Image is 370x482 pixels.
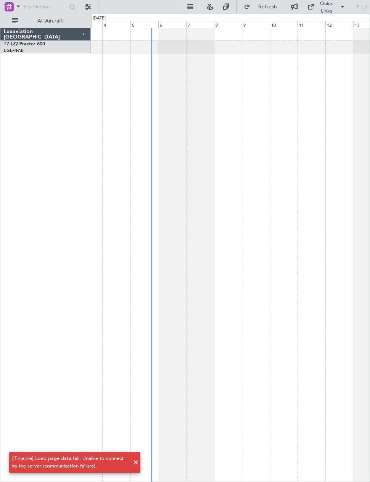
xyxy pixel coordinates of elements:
div: 4 [102,21,130,28]
div: 11 [298,21,325,28]
button: Quick Links [304,1,349,13]
div: 12 [325,21,353,28]
div: 10 [270,21,298,28]
div: 5 [130,21,158,28]
button: All Aircraft [8,15,83,27]
div: [Timeline] Load page data fail: Unable to connect to the server (communication failure). [12,455,129,470]
div: 9 [242,21,270,28]
div: 6 [158,21,186,28]
button: Refresh [240,1,286,13]
div: 7 [186,21,214,28]
a: EGLF/FAB [4,48,24,53]
span: T7-LZZI [4,42,19,47]
a: T7-LZZIPraetor 600 [4,42,45,47]
input: Trip Number [23,1,67,13]
div: 8 [214,21,242,28]
div: [DATE] [93,15,106,22]
span: All Aircraft [20,18,80,24]
span: Refresh [252,4,284,10]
